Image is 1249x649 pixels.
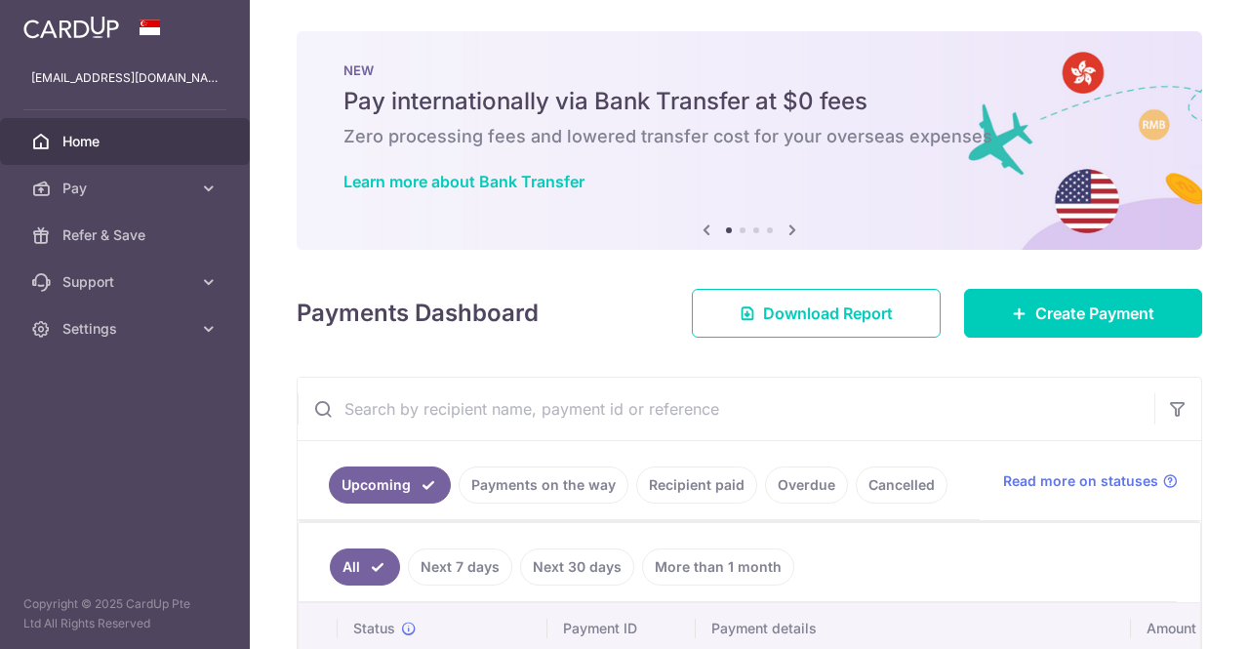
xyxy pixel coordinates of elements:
a: Cancelled [856,466,947,504]
a: Upcoming [329,466,451,504]
a: Recipient paid [636,466,757,504]
p: NEW [343,62,1155,78]
a: Next 7 days [408,548,512,586]
span: Refer & Save [62,225,191,245]
h5: Pay internationally via Bank Transfer at $0 fees [343,86,1155,117]
a: Learn more about Bank Transfer [343,172,584,191]
span: Read more on statuses [1003,471,1158,491]
a: More than 1 month [642,548,794,586]
a: Overdue [765,466,848,504]
a: Next 30 days [520,548,634,586]
a: All [330,548,400,586]
span: Amount [1147,619,1196,638]
a: Read more on statuses [1003,471,1178,491]
a: Payments on the way [459,466,628,504]
img: Bank transfer banner [297,31,1202,250]
span: Create Payment [1035,302,1154,325]
a: Download Report [692,289,941,338]
span: Pay [62,179,191,198]
span: Home [62,132,191,151]
p: [EMAIL_ADDRESS][DOMAIN_NAME] [31,68,219,88]
span: Download Report [763,302,893,325]
span: Support [62,272,191,292]
span: Settings [62,319,191,339]
img: CardUp [23,16,119,39]
h4: Payments Dashboard [297,296,539,331]
h6: Zero processing fees and lowered transfer cost for your overseas expenses [343,125,1155,148]
a: Create Payment [964,289,1202,338]
span: Status [353,619,395,638]
input: Search by recipient name, payment id or reference [298,378,1154,440]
